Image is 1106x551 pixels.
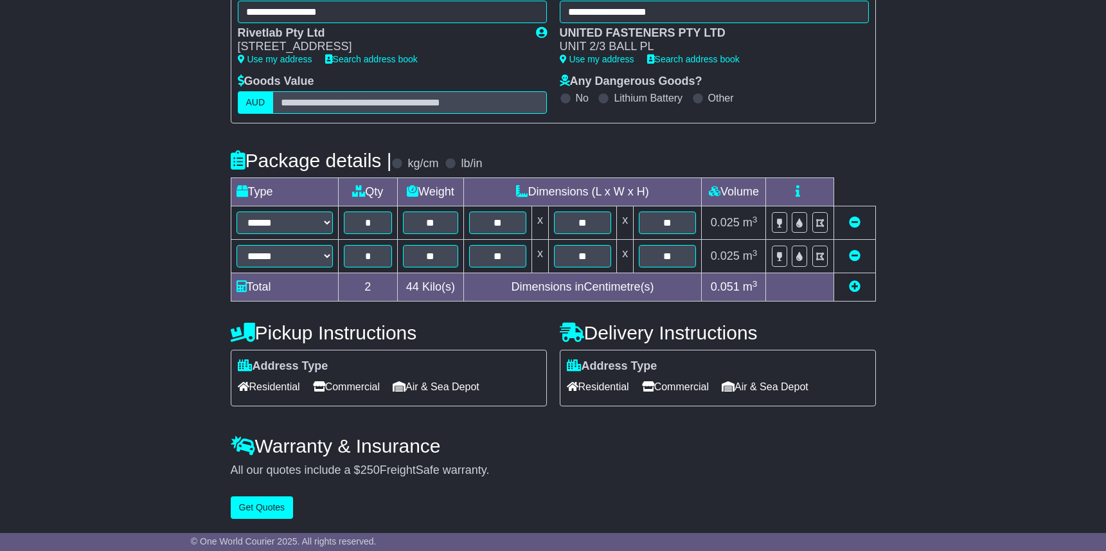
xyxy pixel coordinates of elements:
a: Search address book [325,54,418,64]
span: Commercial [313,377,380,397]
td: Volume [702,178,766,206]
h4: Delivery Instructions [560,322,876,343]
td: Dimensions (L x W x H) [463,178,702,206]
sup: 3 [753,248,758,258]
label: kg/cm [407,157,438,171]
span: m [743,216,758,229]
div: UNIT 2/3 BALL PL [560,40,856,54]
h4: Pickup Instructions [231,322,547,343]
label: Address Type [238,359,328,374]
td: x [531,206,548,240]
label: lb/in [461,157,482,171]
span: Air & Sea Depot [393,377,479,397]
td: 2 [338,273,398,302]
div: Rivetlab Pty Ltd [238,26,523,41]
span: Air & Sea Depot [722,377,808,397]
span: 0.051 [711,280,740,293]
label: Other [708,92,734,104]
a: Use my address [560,54,634,64]
a: Remove this item [849,249,861,262]
label: Address Type [567,359,657,374]
td: Weight [398,178,464,206]
span: Residential [567,377,629,397]
span: m [743,280,758,293]
a: Add new item [849,280,861,293]
td: x [617,240,634,273]
label: AUD [238,91,274,114]
td: x [617,206,634,240]
span: 0.025 [711,216,740,229]
label: No [576,92,589,104]
label: Lithium Battery [614,92,682,104]
span: Commercial [642,377,709,397]
div: All our quotes include a $ FreightSafe warranty. [231,464,876,478]
td: Kilo(s) [398,273,464,302]
button: Get Quotes [231,496,294,519]
td: Total [231,273,338,302]
span: 44 [406,280,419,293]
a: Remove this item [849,216,861,229]
div: UNITED FASTENERS PTY LTD [560,26,856,41]
span: m [743,249,758,262]
td: Type [231,178,338,206]
h4: Package details | [231,150,392,171]
a: Use my address [238,54,312,64]
span: 250 [361,464,380,476]
a: Search address book [647,54,740,64]
td: Dimensions in Centimetre(s) [463,273,702,302]
label: Goods Value [238,75,314,89]
span: Residential [238,377,300,397]
span: 0.025 [711,249,740,262]
td: Qty [338,178,398,206]
span: © One World Courier 2025. All rights reserved. [191,536,377,546]
h4: Warranty & Insurance [231,435,876,456]
label: Any Dangerous Goods? [560,75,702,89]
td: x [531,240,548,273]
div: [STREET_ADDRESS] [238,40,523,54]
sup: 3 [753,215,758,224]
sup: 3 [753,279,758,289]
